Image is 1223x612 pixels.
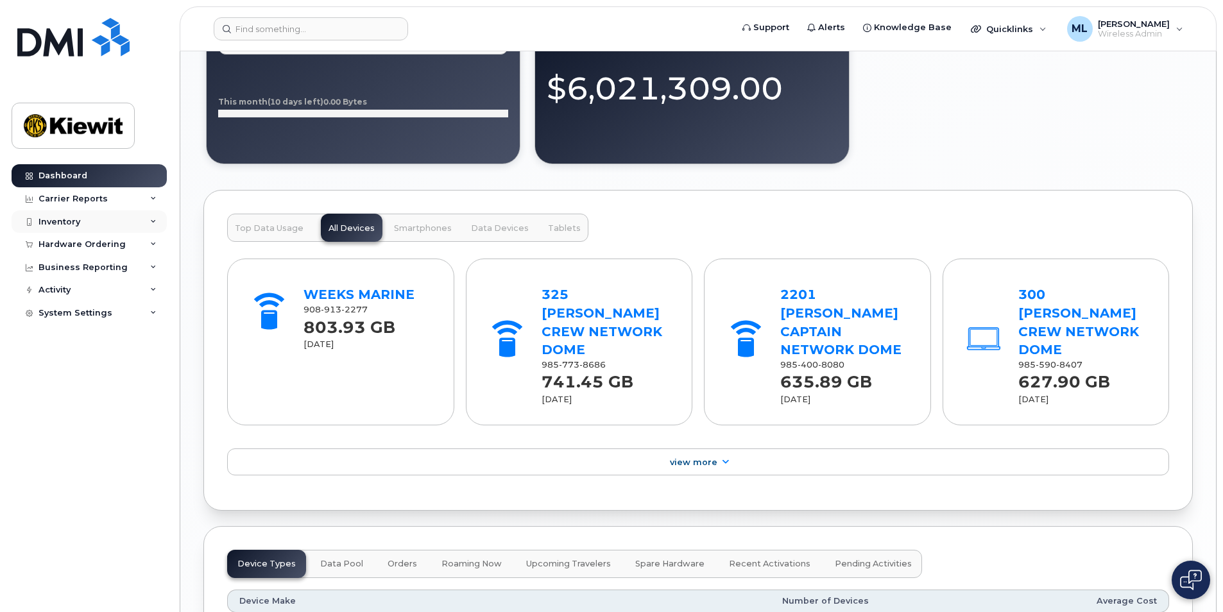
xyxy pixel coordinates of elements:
div: [DATE] [304,339,431,350]
tspan: (10 days left) [268,97,323,106]
button: Top Data Usage [227,214,311,242]
span: 400 [798,360,818,370]
strong: 635.89 GB [780,365,872,391]
strong: 627.90 GB [1018,365,1110,391]
span: Data Devices [471,223,529,234]
span: Alerts [818,21,845,34]
tspan: This month [218,97,268,106]
button: Data Devices [463,214,536,242]
input: Find something... [214,17,408,40]
span: Knowledge Base [874,21,952,34]
a: View More [227,448,1169,475]
span: 8080 [818,360,844,370]
tspan: 0.00 Bytes [323,97,367,106]
span: Quicklinks [986,24,1033,34]
span: ML [1072,21,1088,37]
span: 985 [542,360,606,370]
span: 2277 [341,305,368,314]
button: Smartphones [386,214,459,242]
span: 590 [1036,360,1056,370]
span: Pending Activities [835,559,912,569]
span: Orders [388,559,417,569]
span: Top Data Usage [235,223,304,234]
span: Upcoming Travelers [526,559,611,569]
a: 2201 [PERSON_NAME] CAPTAIN NETWORK DOME [780,287,902,357]
a: Support [733,15,798,40]
span: Spare Hardware [635,559,705,569]
span: 773 [559,360,579,370]
span: 913 [321,305,341,314]
span: Wireless Admin [1098,29,1170,39]
div: [DATE] [542,394,669,405]
span: Tablets [548,223,581,234]
strong: 803.93 GB [304,310,395,337]
a: 300 [PERSON_NAME] CREW NETWORK DOME [1018,287,1139,357]
span: Data Pool [320,559,363,569]
span: 8686 [579,360,606,370]
button: Tablets [540,214,588,242]
div: Matthew Linderman [1058,16,1192,42]
div: $6,021,309.00 [547,55,837,111]
span: View More [670,457,717,467]
div: Quicklinks [962,16,1056,42]
div: [DATE] [780,394,908,405]
span: Roaming Now [441,559,502,569]
a: Knowledge Base [854,15,961,40]
div: [DATE] [1018,394,1146,405]
span: Recent Activations [729,559,810,569]
a: WEEKS MARINE [304,287,415,302]
img: Open chat [1180,570,1202,590]
span: Smartphones [394,223,452,234]
a: Alerts [798,15,854,40]
span: 908 [304,305,368,314]
a: 325 [PERSON_NAME] CREW NETWORK DOME [542,287,662,357]
span: 985 [780,360,844,370]
span: 985 [1018,360,1082,370]
span: Support [753,21,789,34]
span: [PERSON_NAME] [1098,19,1170,29]
span: 8407 [1056,360,1082,370]
strong: 741.45 GB [542,365,633,391]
